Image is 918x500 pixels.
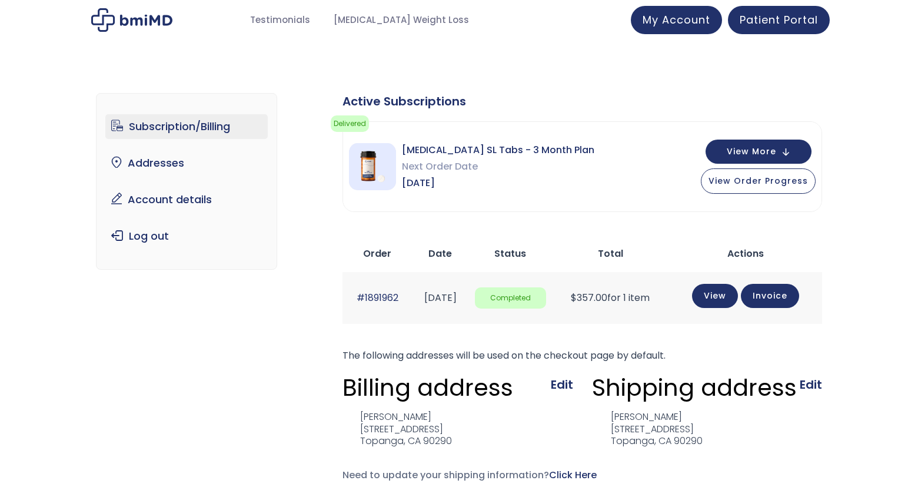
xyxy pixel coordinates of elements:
[552,272,669,323] td: for 1 item
[494,247,526,260] span: Status
[592,373,797,402] h3: Shipping address
[571,291,577,304] span: $
[692,284,738,308] a: View
[250,14,310,27] span: Testimonials
[727,247,764,260] span: Actions
[342,411,452,448] address: [PERSON_NAME] [STREET_ADDRESS] Topanga, CA 90290
[800,376,822,393] a: Edit
[643,12,710,27] span: My Account
[96,93,278,270] nav: Account pages
[363,247,391,260] span: Order
[105,224,268,249] a: Log out
[551,376,573,393] a: Edit
[342,468,597,482] span: Need to update your shipping information?
[428,247,452,260] span: Date
[91,8,172,32] img: My account
[402,158,594,175] span: Next Order Date
[709,175,808,187] span: View Order Progress
[342,373,513,402] h3: Billing address
[706,140,811,164] button: View More
[631,6,722,34] a: My Account
[331,115,369,132] span: Delivered
[402,142,594,158] span: [MEDICAL_DATA] SL Tabs - 3 Month Plan
[740,12,818,27] span: Patient Portal
[105,187,268,212] a: Account details
[424,291,457,304] time: [DATE]
[728,6,830,34] a: Patient Portal
[701,168,816,194] button: View Order Progress
[342,347,822,364] p: The following addresses will be used on the checkout page by default.
[598,247,623,260] span: Total
[571,291,607,304] span: 357.00
[727,148,776,155] span: View More
[475,287,546,309] span: Completed
[334,14,469,27] span: [MEDICAL_DATA] Weight Loss
[592,411,703,448] address: [PERSON_NAME] [STREET_ADDRESS] Topanga, CA 90290
[549,468,597,482] a: Click Here
[105,151,268,176] a: Addresses
[342,93,822,110] div: Active Subscriptions
[238,9,322,32] a: Testimonials
[741,284,799,308] a: Invoice
[322,9,481,32] a: [MEDICAL_DATA] Weight Loss
[105,114,268,139] a: Subscription/Billing
[357,291,398,304] a: #1891962
[402,175,594,191] span: [DATE]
